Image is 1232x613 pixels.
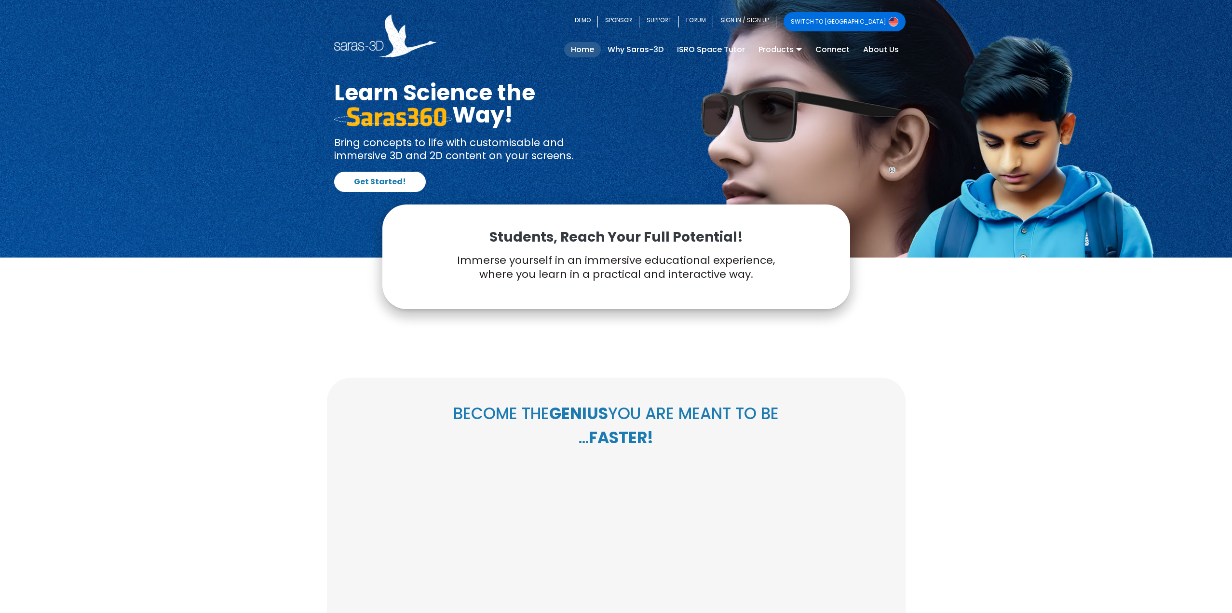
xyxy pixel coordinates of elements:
a: Get Started! [334,172,426,192]
img: Saras 3D [334,14,437,57]
h1: Learn Science the Way! [334,82,609,126]
img: saras 360 [334,107,452,126]
a: Products [752,42,809,57]
p: BECOME THE YOU ARE MEANT TO BE … [447,402,785,450]
p: Students, Reach Your Full Potential! [406,229,826,246]
a: ISRO Space Tutor [670,42,752,57]
b: FASTER! [589,426,653,449]
a: DEMO [575,12,598,31]
a: Connect [809,42,856,57]
a: SIGN IN / SIGN UP [713,12,776,31]
a: Why Saras-3D [601,42,670,57]
img: Switch to USA [889,17,898,27]
b: GENIUS [549,402,608,425]
p: Immerse yourself in an immersive educational experience, where you learn in a practical and inter... [406,254,826,281]
a: SUPPORT [639,12,679,31]
a: FORUM [679,12,713,31]
a: SPONSOR [598,12,639,31]
p: Bring concepts to life with customisable and immersive 3D and 2D content on your screens. [334,136,609,163]
a: About Us [856,42,906,57]
a: Home [564,42,601,57]
a: SWITCH TO [GEOGRAPHIC_DATA] [784,12,906,31]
